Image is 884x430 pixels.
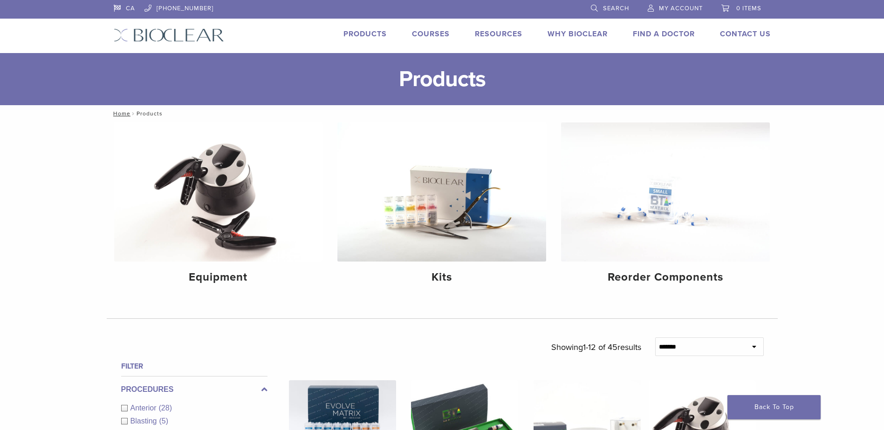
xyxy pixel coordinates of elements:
[633,29,695,39] a: Find A Doctor
[603,5,629,12] span: Search
[130,417,159,425] span: Blasting
[343,29,387,39] a: Products
[107,105,778,122] nav: Products
[159,404,172,412] span: (28)
[561,122,770,262] img: Reorder Components
[475,29,522,39] a: Resources
[561,122,770,292] a: Reorder Components
[122,269,315,286] h4: Equipment
[736,5,761,12] span: 0 items
[583,342,617,352] span: 1-12 of 45
[130,404,159,412] span: Anterior
[159,417,168,425] span: (5)
[110,110,130,117] a: Home
[412,29,450,39] a: Courses
[548,29,608,39] a: Why Bioclear
[114,122,323,262] img: Equipment
[569,269,762,286] h4: Reorder Components
[727,395,821,419] a: Back To Top
[114,28,224,42] img: Bioclear
[130,111,137,116] span: /
[114,122,323,292] a: Equipment
[659,5,703,12] span: My Account
[121,361,267,372] h4: Filter
[337,122,546,262] img: Kits
[345,269,539,286] h4: Kits
[551,337,641,357] p: Showing results
[121,384,267,395] label: Procedures
[337,122,546,292] a: Kits
[720,29,771,39] a: Contact Us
